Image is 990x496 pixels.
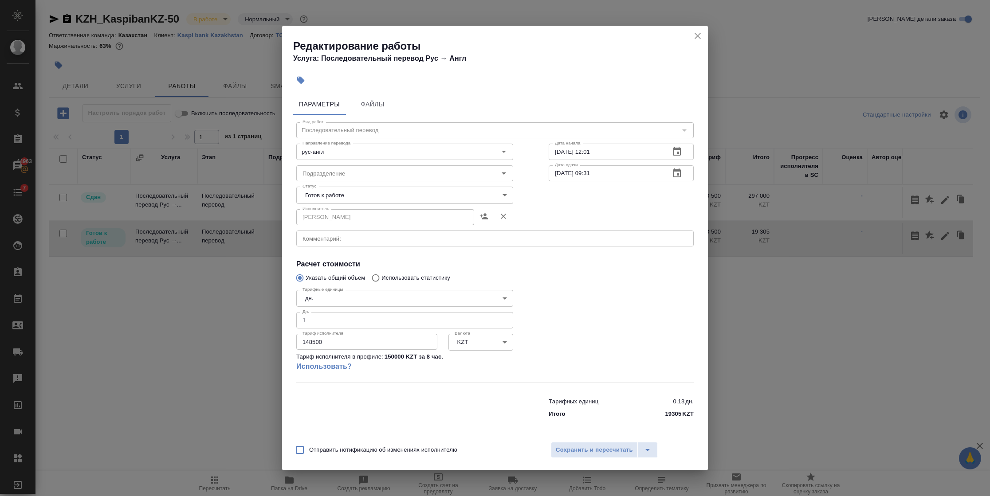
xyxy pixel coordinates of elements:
button: Open [498,145,510,158]
p: Тарифных единиц [549,397,598,406]
button: Готов к работе [302,191,347,199]
h4: Услуга: Последовательный перевод Рус → Англ [293,53,708,64]
div: split button [551,442,658,458]
span: Файлы [351,99,394,110]
span: Параметры [298,99,341,110]
button: Open [498,167,510,180]
button: Удалить [494,206,513,227]
button: дн. [302,294,316,302]
p: 0.13 [673,397,684,406]
p: Итого [549,410,565,418]
p: 19305 [665,410,681,418]
p: Тариф исполнителя в профиле: [296,352,383,361]
p: KZT [682,410,694,418]
p: дн. [685,397,694,406]
h4: Расчет стоимости [296,259,694,269]
button: KZT [455,338,471,346]
button: close [691,29,704,43]
button: Назначить [474,206,494,227]
p: 150000 KZT за 8 час . [385,352,443,361]
h2: Редактирование работы [293,39,708,53]
div: Готов к работе [296,187,513,203]
a: Использовать? [296,361,513,372]
button: Сохранить и пересчитать [551,442,638,458]
div: дн. [296,290,513,307]
span: Сохранить и пересчитать [556,445,633,455]
div: KZT [448,334,514,351]
span: Отправить нотификацию об изменениях исполнителю [309,445,457,454]
button: Добавить тэг [291,70,310,90]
